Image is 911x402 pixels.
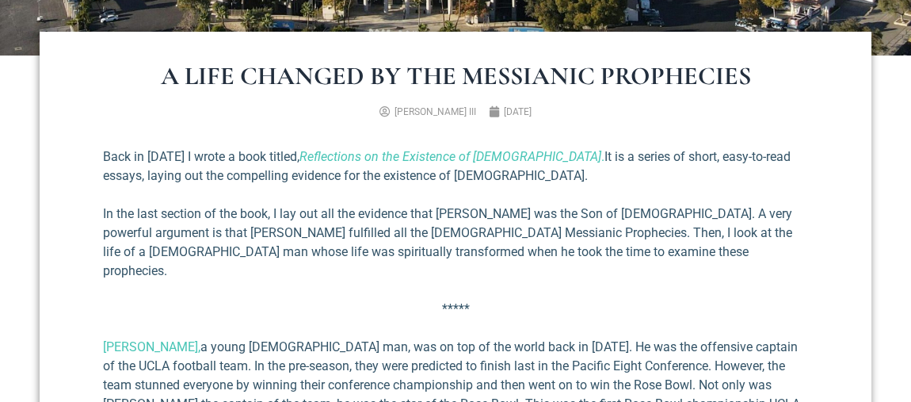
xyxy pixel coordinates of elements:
a: Reflections on the Existence of [DEMOGRAPHIC_DATA]. [299,149,604,164]
a: [PERSON_NAME], [103,339,200,354]
time: [DATE] [504,106,532,117]
a: [DATE] [489,105,532,119]
h1: A Life Changed by the Messianic Prophecies [103,63,808,89]
p: Back in [DATE] I wrote a book titled, It is a series of short, easy-to-read essays, laying out th... [103,147,808,186]
p: In the last section of the book, I lay out all the evidence that [PERSON_NAME] was the Son of [DE... [103,205,808,281]
span: [PERSON_NAME] III [395,106,476,117]
em: Reflections on the Existence of [DEMOGRAPHIC_DATA] [299,149,601,164]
